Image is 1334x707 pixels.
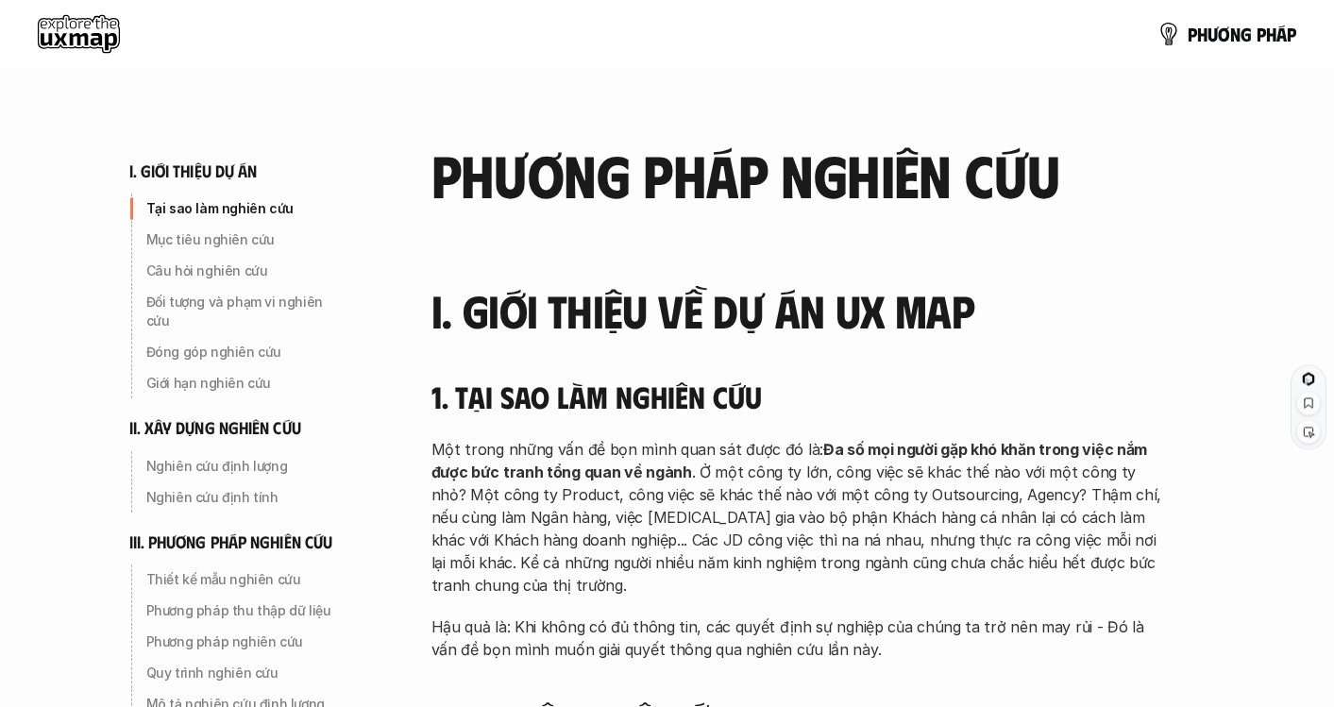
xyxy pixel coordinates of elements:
[129,417,301,439] h6: ii. xây dựng nghiên cứu
[1157,15,1296,53] a: phươngpháp
[129,160,258,182] h6: i. giới thiệu dự án
[1188,24,1197,44] span: p
[431,286,1168,336] h3: I. Giới thiệu về dự án UX Map
[129,287,356,336] a: Đối tượng và phạm vi nghiên cứu
[1230,24,1241,44] span: n
[431,615,1168,661] p: Hậu quả là: Khi không có đủ thông tin, các quyết định sự nghiệp của chúng ta trở nên may rủi - Đó...
[129,256,356,286] a: Câu hỏi nghiên cứu
[129,451,356,481] a: Nghiên cứu định lượng
[1197,24,1207,44] span: h
[146,457,348,476] p: Nghiên cứu định lượng
[1257,24,1266,44] span: p
[146,261,348,280] p: Câu hỏi nghiên cứu
[146,601,348,620] p: Phương pháp thu thập dữ liệu
[129,564,356,595] a: Thiết kế mẫu nghiên cứu
[146,632,348,651] p: Phương pháp nghiên cứu
[1266,24,1276,44] span: h
[146,199,348,218] p: Tại sao làm nghiên cứu
[129,627,356,657] a: Phương pháp nghiên cứu
[129,337,356,367] a: Đóng góp nghiên cứu
[129,368,356,398] a: Giới hạn nghiên cứu
[1276,24,1287,44] span: á
[146,343,348,362] p: Đóng góp nghiên cứu
[431,438,1168,597] p: Một trong những vấn đề bọn mình quan sát được đó là: . Ở một công ty lớn, công việc sẽ khác thế n...
[129,596,356,626] a: Phương pháp thu thập dữ liệu
[1218,24,1230,44] span: ơ
[431,142,1168,206] h2: phương pháp nghiên cứu
[129,658,356,688] a: Quy trình nghiên cứu
[1241,24,1252,44] span: g
[129,225,356,255] a: Mục tiêu nghiên cứu
[129,194,356,224] a: Tại sao làm nghiên cứu
[1287,24,1296,44] span: p
[129,482,356,513] a: Nghiên cứu định tính
[1207,24,1218,44] span: ư
[146,293,348,330] p: Đối tượng và phạm vi nghiên cứu
[129,531,333,553] h6: iii. phương pháp nghiên cứu
[146,230,348,249] p: Mục tiêu nghiên cứu
[431,379,1168,414] h4: 1. Tại sao làm nghiên cứu
[146,488,348,507] p: Nghiên cứu định tính
[146,570,348,589] p: Thiết kế mẫu nghiên cứu
[146,374,348,393] p: Giới hạn nghiên cứu
[146,664,348,682] p: Quy trình nghiên cứu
